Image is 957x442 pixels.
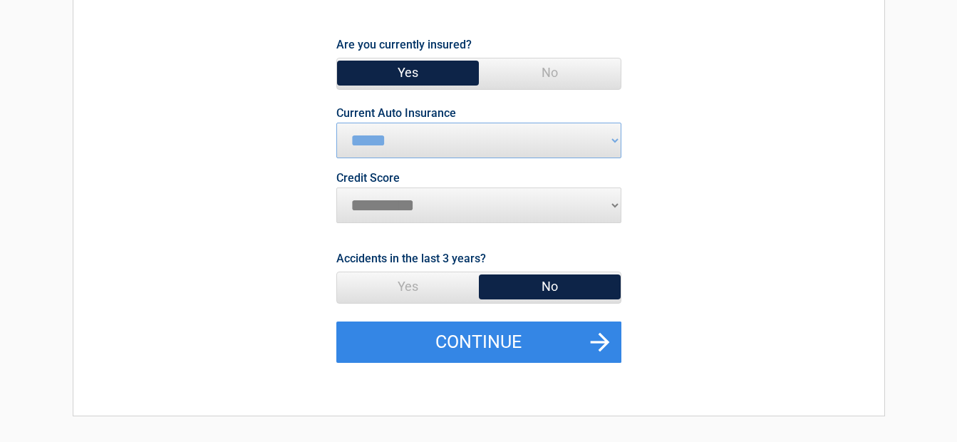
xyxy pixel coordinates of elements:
[479,272,621,301] span: No
[336,108,456,119] label: Current Auto Insurance
[479,58,621,87] span: No
[336,173,400,184] label: Credit Score
[337,272,479,301] span: Yes
[336,249,486,268] label: Accidents in the last 3 years?
[336,322,621,363] button: Continue
[336,35,472,54] label: Are you currently insured?
[337,58,479,87] span: Yes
